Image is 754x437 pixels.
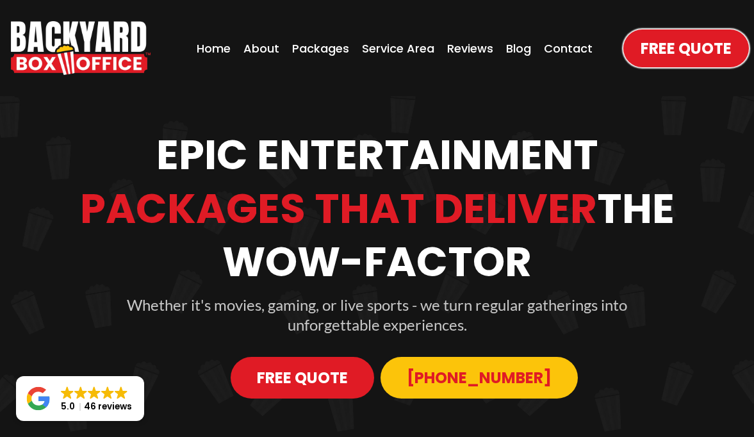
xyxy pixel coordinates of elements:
[540,36,596,61] a: Contact
[502,36,535,61] a: Blog
[80,180,597,237] strong: Packages That Deliver
[623,29,749,67] a: Free Quote
[288,36,353,61] a: Packages
[443,36,497,61] a: Reviews
[257,367,348,389] span: Free Quote
[358,36,438,61] a: Service Area
[6,128,749,181] h1: Epic Entertainment
[193,36,234,61] a: Home
[11,21,151,75] img: Backyard Box Office
[381,357,578,399] a: 913-214-1202
[407,367,552,389] span: [PHONE_NUMBER]
[6,182,749,288] h1: The Wow-Factor
[641,37,732,60] span: Free Quote
[231,357,374,399] a: Free Quote
[6,295,749,315] p: Whether it's movies, gaming, or live sports - we turn regular gatherings into
[16,376,144,421] a: Close GoogleGoogleGoogleGoogleGoogle 5.046 reviews
[11,21,151,75] a: https://www.backyardboxoffice.com
[240,36,283,61] a: About
[6,315,749,334] p: unforgettable experiences.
